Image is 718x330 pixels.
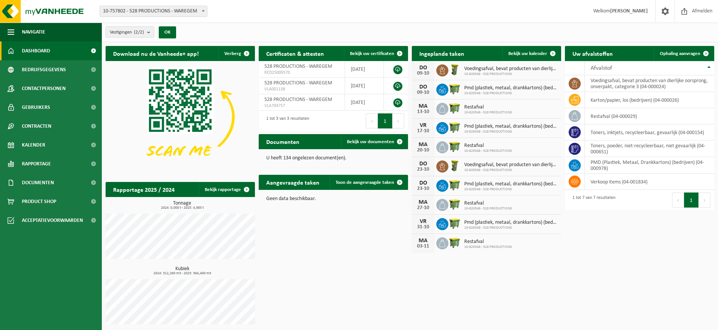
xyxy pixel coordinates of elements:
iframe: chat widget [4,313,126,330]
button: Next [699,192,710,208]
span: 10-829348 - 528 PRODUCTIONS [464,91,557,96]
div: VR [416,122,431,128]
span: Verberg [224,51,241,56]
h2: Aangevraagde taken [259,175,327,189]
span: RED25009570 [264,70,339,76]
h2: Documenten [259,134,307,149]
h2: Download nu de Vanheede+ app! [106,46,206,61]
span: Product Shop [22,192,56,211]
td: [DATE] [345,61,384,78]
span: Bekijk uw certificaten [350,51,394,56]
h3: Kubiek [109,266,255,275]
span: 528 PRODUCTIONS - WAREGEM [264,64,332,69]
img: WB-0060-HPE-GN-50 [448,159,461,172]
img: Download de VHEPlus App [106,61,255,173]
span: Pmd (plastiek, metaal, drankkartons) (bedrijven) [464,220,557,226]
div: MA [416,199,431,205]
img: WB-1100-HPE-GN-50 [448,217,461,230]
td: restafval (04-000029) [585,108,714,124]
div: 31-10 [416,225,431,230]
a: Toon de aangevraagde taken [330,175,407,190]
span: Ophaling aanvragen [660,51,700,56]
div: 1 tot 7 van 7 resultaten [569,192,615,208]
div: 1 tot 3 van 3 resultaten [262,113,309,129]
span: Documenten [22,173,54,192]
h2: Rapportage 2025 / 2024 [106,182,182,197]
img: WB-0060-HPE-GN-50 [448,63,461,76]
button: Verberg [218,46,254,61]
count: (2/2) [134,30,144,35]
button: OK [159,26,176,38]
span: 10-829348 - 528 PRODUCTIONS [464,149,512,153]
span: 10-757802 - 528 PRODUCTIONS - WAREGEM [100,6,207,17]
span: Restafval [464,239,512,245]
div: DO [416,65,431,71]
div: MA [416,103,431,109]
div: VR [416,218,431,225]
button: Previous [672,192,684,208]
h2: Ingeplande taken [412,46,472,61]
span: 528 PRODUCTIONS - WAREGEM [264,80,332,86]
span: VLA001138 [264,86,339,92]
span: Dashboard [22,41,50,60]
span: Voedingsafval, bevat producten van dierlijke oorsprong, onverpakt, categorie 3 [464,162,557,168]
img: WB-1100-HPE-GN-50 [448,102,461,115]
td: voedingsafval, bevat producten van dierlijke oorsprong, onverpakt, categorie 3 (04-000024) [585,75,714,92]
button: 1 [378,113,393,128]
img: WB-1100-HPE-GN-50 [448,179,461,191]
div: 17-10 [416,128,431,134]
h2: Uw afvalstoffen [565,46,620,61]
p: U heeft 134 ongelezen document(en). [266,156,400,161]
div: MA [416,238,431,244]
a: Ophaling aanvragen [654,46,713,61]
div: DO [416,161,431,167]
span: Voedingsafval, bevat producten van dierlijke oorsprong, onverpakt, categorie 3 [464,66,557,72]
div: MA [416,142,431,148]
td: PMD (Plastiek, Metaal, Drankkartons) (bedrijven) (04-000978) [585,157,714,174]
div: 13-10 [416,109,431,115]
img: WB-1100-HPE-GN-50 [448,236,461,249]
span: 10-829348 - 528 PRODUCTIONS [464,168,557,173]
div: 03-11 [416,244,431,249]
td: verkoop items (04-001834) [585,174,714,190]
span: 10-829348 - 528 PRODUCTIONS [464,110,512,115]
span: Afvalstof [591,65,612,71]
div: DO [416,180,431,186]
span: Vestigingen [110,27,144,38]
div: DO [416,84,431,90]
img: WB-1100-HPE-GN-50 [448,198,461,211]
span: Contracten [22,117,51,136]
span: Acceptatievoorwaarden [22,211,83,230]
span: Bedrijfsgegevens [22,60,66,79]
td: toners, inktjets, recycleerbaar, gevaarlijk (04-000154) [585,124,714,141]
a: Bekijk uw certificaten [344,46,407,61]
a: Bekijk rapportage [199,182,254,197]
strong: [PERSON_NAME] [610,8,648,14]
div: 20-10 [416,148,431,153]
span: Restafval [464,200,512,206]
div: 23-10 [416,186,431,191]
div: 09-10 [416,90,431,95]
a: Bekijk uw kalender [502,46,560,61]
span: Pmd (plastiek, metaal, drankkartons) (bedrijven) [464,181,557,187]
p: Geen data beschikbaar. [266,196,400,202]
span: Rapportage [22,154,51,173]
span: 528 PRODUCTIONS - WAREGEM [264,97,332,102]
button: Next [393,113,404,128]
span: 2024: 312,260 m3 - 2025: 364,400 m3 [109,272,255,275]
a: Bekijk uw documenten [341,134,407,149]
span: Kalender [22,136,45,154]
span: Pmd (plastiek, metaal, drankkartons) (bedrijven) [464,124,557,130]
span: Bekijk uw kalender [508,51,547,56]
span: Navigatie [22,23,45,41]
span: 10-829348 - 528 PRODUCTIONS [464,226,557,230]
span: 10-829348 - 528 PRODUCTIONS [464,245,512,249]
span: 10-829348 - 528 PRODUCTIONS [464,187,557,192]
img: WB-1100-HPE-GN-50 [448,82,461,95]
td: toners, poeder, niet-recycleerbaar, niet gevaarlijk (04-000651) [585,141,714,157]
span: Restafval [464,104,512,110]
h3: Tonnage [109,201,255,210]
span: 10-829348 - 528 PRODUCTIONS [464,130,557,134]
div: 23-10 [416,167,431,172]
span: Contactpersonen [22,79,66,98]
